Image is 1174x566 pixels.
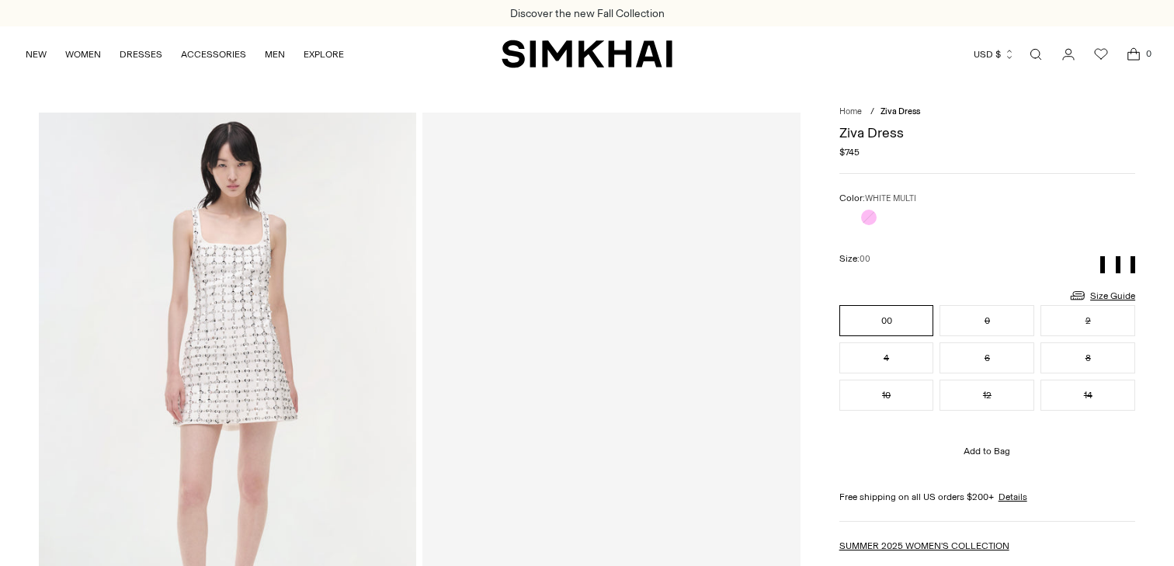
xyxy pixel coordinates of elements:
label: Size: [839,253,870,264]
button: 0 [940,305,1034,336]
button: 4 [839,342,934,373]
a: Size Guide [1068,286,1135,305]
h1: Ziva Dress [839,126,1135,140]
a: Open search modal [1020,39,1051,70]
span: $745 [839,147,860,158]
button: 12 [940,380,1034,411]
a: Discover the new Fall Collection [510,7,665,20]
button: 2 [1040,305,1135,336]
div: / [870,106,874,116]
a: Open cart modal [1118,39,1149,70]
a: Home [839,106,862,116]
a: Wishlist [1085,39,1117,70]
button: 00 [839,305,934,336]
button: Add to Bag [839,432,1135,470]
button: USD $ [974,37,1015,71]
label: Color: [839,193,916,203]
a: SIMKHAI [502,39,672,69]
button: 10 [839,380,934,411]
div: Free shipping on all US orders $200+ [839,491,1135,502]
button: 8 [1040,342,1135,373]
span: 0 [1141,47,1155,61]
span: Add to Bag [964,446,1010,457]
a: WOMEN [65,37,101,71]
a: Details [999,491,1027,502]
a: SUMMER 2025 WOMEN'S COLLECTION [839,540,1009,551]
span: Ziva Dress [881,106,920,116]
nav: breadcrumbs [839,106,1135,116]
a: MEN [265,37,285,71]
span: 00 [860,254,870,264]
button: 14 [1040,380,1135,411]
button: 6 [940,342,1034,373]
a: NEW [26,37,47,71]
a: ACCESSORIES [181,37,246,71]
span: WHITE MULTI [865,193,916,203]
a: EXPLORE [304,37,344,71]
a: DRESSES [120,37,162,71]
a: Go to the account page [1053,39,1084,70]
